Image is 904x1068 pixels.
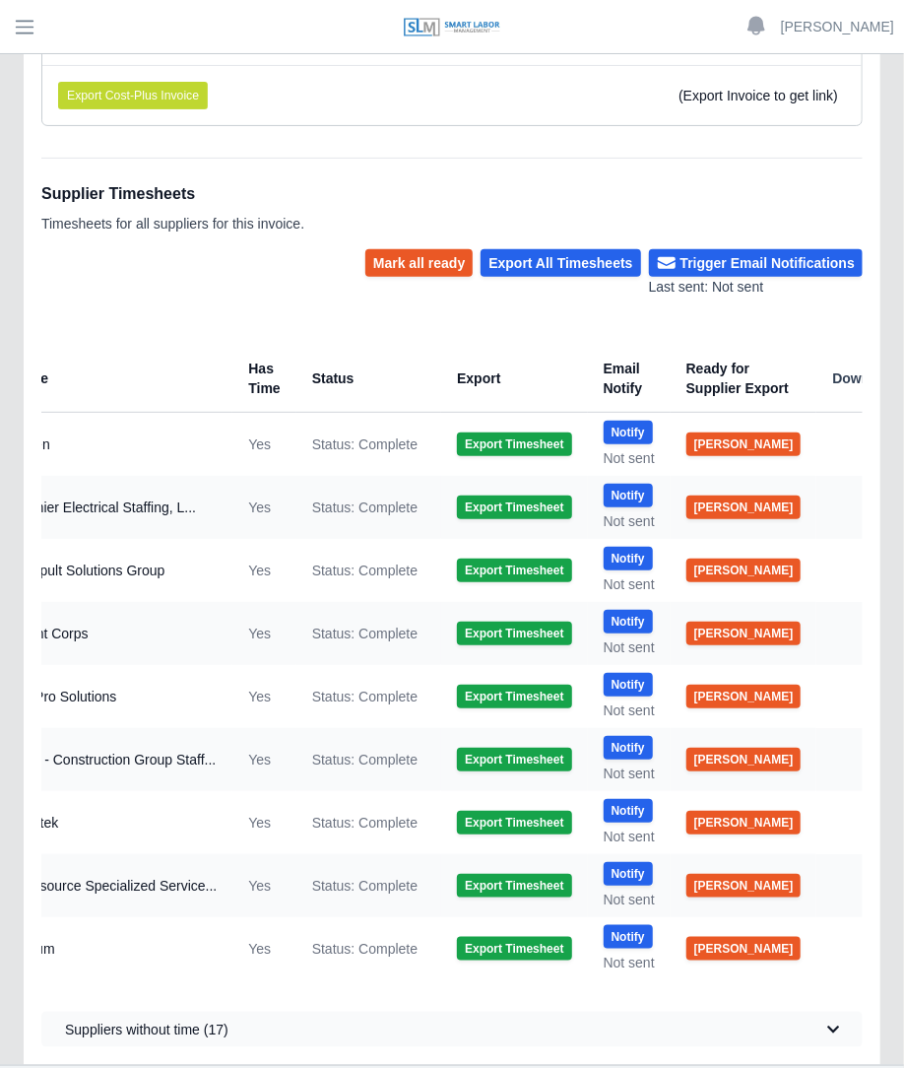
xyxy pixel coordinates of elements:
[678,88,838,103] span: (Export Invoice to get link)
[604,637,655,657] div: Not sent
[604,827,655,846] div: Not sent
[312,434,418,454] span: Status: Complete
[232,476,295,539] td: Yes
[649,249,863,277] button: Trigger Email Notifications
[232,413,295,477] td: Yes
[457,559,571,582] button: Export Timesheet
[604,574,655,594] div: Not sent
[365,249,473,277] button: Mark all ready
[604,673,653,697] button: Notify
[232,345,295,413] th: Has Time
[58,82,208,109] button: Export Cost-Plus Invoice
[457,937,571,961] button: Export Timesheet
[457,748,571,771] button: Export Timesheet
[312,750,418,769] span: Status: Complete
[41,182,304,206] h1: Supplier Timesheets
[604,862,653,886] button: Notify
[604,799,653,823] button: Notify
[65,1020,228,1039] span: Suppliers without time (17)
[232,665,295,728] td: Yes
[41,1012,863,1047] button: Suppliers without time (17)
[686,433,802,456] button: [PERSON_NAME]
[686,622,802,645] button: [PERSON_NAME]
[232,791,295,854] td: Yes
[604,547,653,570] button: Notify
[686,748,802,771] button: [PERSON_NAME]
[41,214,304,234] p: Timesheets for all suppliers for this invoice.
[686,685,802,708] button: [PERSON_NAME]
[232,602,295,665] td: Yes
[457,685,571,708] button: Export Timesheet
[649,277,863,298] div: Last sent: Not sent
[232,854,295,917] td: Yes
[312,624,418,643] span: Status: Complete
[296,345,441,413] th: Status
[604,890,655,909] div: Not sent
[457,811,571,834] button: Export Timesheet
[312,876,418,896] span: Status: Complete
[686,937,802,961] button: [PERSON_NAME]
[604,701,655,720] div: Not sent
[312,687,418,706] span: Status: Complete
[686,496,802,519] button: [PERSON_NAME]
[457,622,571,645] button: Export Timesheet
[604,484,653,507] button: Notify
[588,345,671,413] th: Email Notify
[604,511,655,531] div: Not sent
[671,345,817,413] th: Ready for Supplier Export
[604,764,655,783] div: Not sent
[686,559,802,582] button: [PERSON_NAME]
[312,561,418,580] span: Status: Complete
[604,953,655,972] div: Not sent
[441,345,587,413] th: Export
[604,610,653,634] button: Notify
[481,249,640,277] button: Export All Timesheets
[457,433,571,456] button: Export Timesheet
[312,498,418,517] span: Status: Complete
[604,448,655,468] div: Not sent
[457,874,571,898] button: Export Timesheet
[232,539,295,602] td: Yes
[232,917,295,980] td: Yes
[403,17,501,38] img: SLM Logo
[686,874,802,898] button: [PERSON_NAME]
[781,17,894,37] a: [PERSON_NAME]
[604,925,653,949] button: Notify
[686,811,802,834] button: [PERSON_NAME]
[457,496,571,519] button: Export Timesheet
[232,728,295,791] td: Yes
[604,736,653,760] button: Notify
[604,421,653,444] button: Notify
[312,939,418,959] span: Status: Complete
[312,813,418,833] span: Status: Complete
